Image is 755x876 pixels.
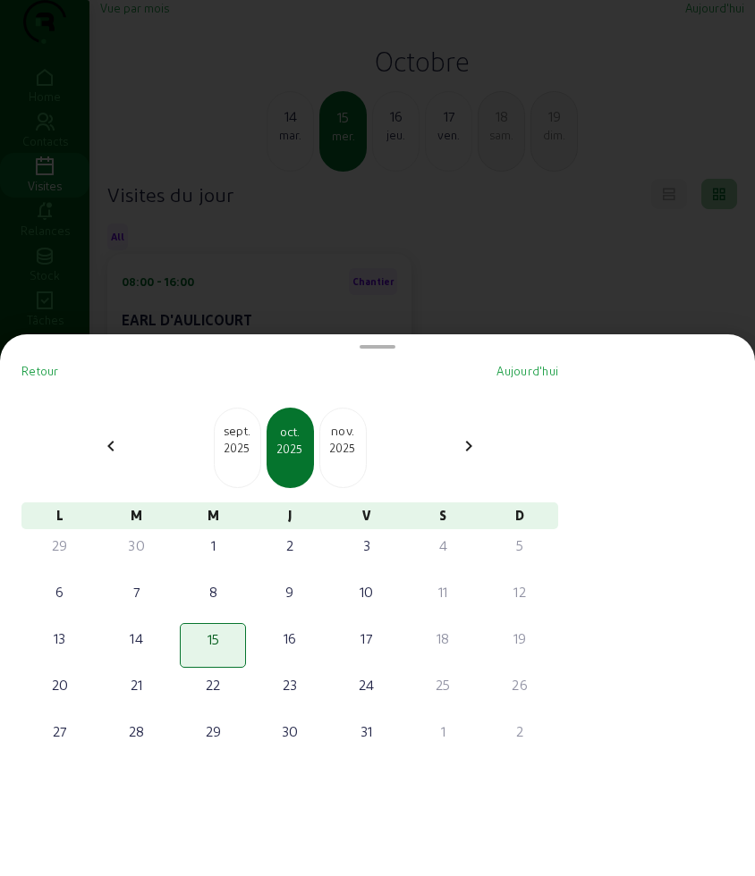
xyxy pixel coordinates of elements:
div: 5 [488,535,551,556]
div: V [328,502,405,529]
mat-icon: chevron_right [458,435,479,457]
div: 1 [412,720,475,742]
div: 29 [182,720,244,742]
span: Aujourd'hui [496,364,558,377]
div: nov. [320,422,366,440]
div: 12 [488,581,551,602]
div: 4 [412,535,475,556]
div: 2 [488,720,551,742]
div: 22 [182,674,244,695]
div: 28 [106,720,168,742]
div: J [251,502,328,529]
div: 27 [29,720,91,742]
mat-icon: chevron_left [100,435,122,457]
div: sept. [215,422,260,440]
div: 9 [259,581,321,602]
div: oct. [268,423,312,441]
div: 1 [182,535,244,556]
div: 3 [335,535,398,556]
div: 30 [106,535,168,556]
div: 7 [106,581,168,602]
div: L [21,502,98,529]
div: 16 [259,628,321,649]
div: 19 [488,628,551,649]
div: 31 [335,720,398,742]
div: 15 [182,628,243,650]
div: 21 [106,674,168,695]
span: Retour [21,364,59,377]
div: D [481,502,558,529]
div: 2025 [320,440,366,456]
div: 29 [29,535,91,556]
div: 17 [335,628,398,649]
div: 26 [488,674,551,695]
div: 2025 [215,440,260,456]
div: 25 [412,674,475,695]
div: 20 [29,674,91,695]
div: 6 [29,581,91,602]
div: 14 [106,628,168,649]
div: 24 [335,674,398,695]
div: 30 [259,720,321,742]
div: 23 [259,674,321,695]
div: 8 [182,581,244,602]
div: 2025 [268,441,312,457]
div: 10 [335,581,398,602]
div: 13 [29,628,91,649]
div: M [174,502,251,529]
div: S [405,502,482,529]
div: 18 [412,628,475,649]
div: M [98,502,175,529]
div: 2 [259,535,321,556]
div: 11 [412,581,475,602]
